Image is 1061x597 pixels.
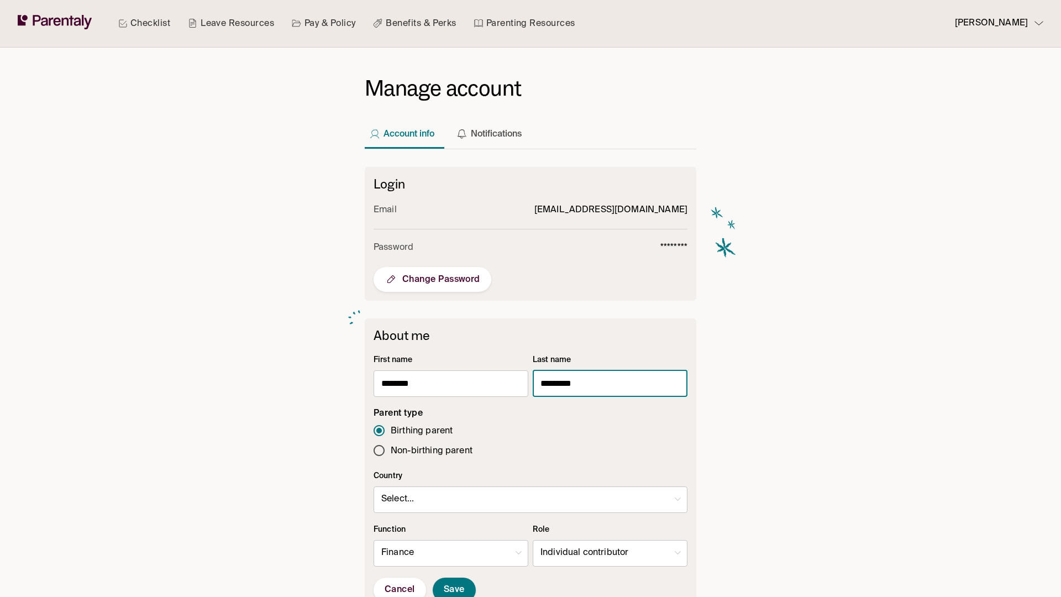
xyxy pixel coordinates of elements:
h1: Manage account [365,75,696,102]
span: Change Password [385,273,480,286]
h6: About me [374,327,687,343]
span: Save [444,584,465,596]
p: [PERSON_NAME] [955,16,1028,31]
span: Cancel [385,584,415,596]
p: Password [374,240,413,255]
p: Last name [533,354,687,366]
button: Notifications [452,109,530,149]
span: Non-birthing parent [391,444,472,459]
p: Role [533,524,687,536]
div: Individual contributor [533,538,687,569]
p: First name [374,354,528,366]
p: Email [374,203,397,218]
p: Function [374,524,528,536]
button: Account info [365,109,443,149]
p: [EMAIL_ADDRESS][DOMAIN_NAME] [534,203,687,218]
button: Change Password [374,267,491,292]
div: Finance [374,538,528,569]
div: Select... [374,484,687,515]
p: Country [374,470,687,482]
span: Birthing parent [391,424,453,439]
h2: Login [374,176,687,192]
h5: Parent type [374,408,687,420]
